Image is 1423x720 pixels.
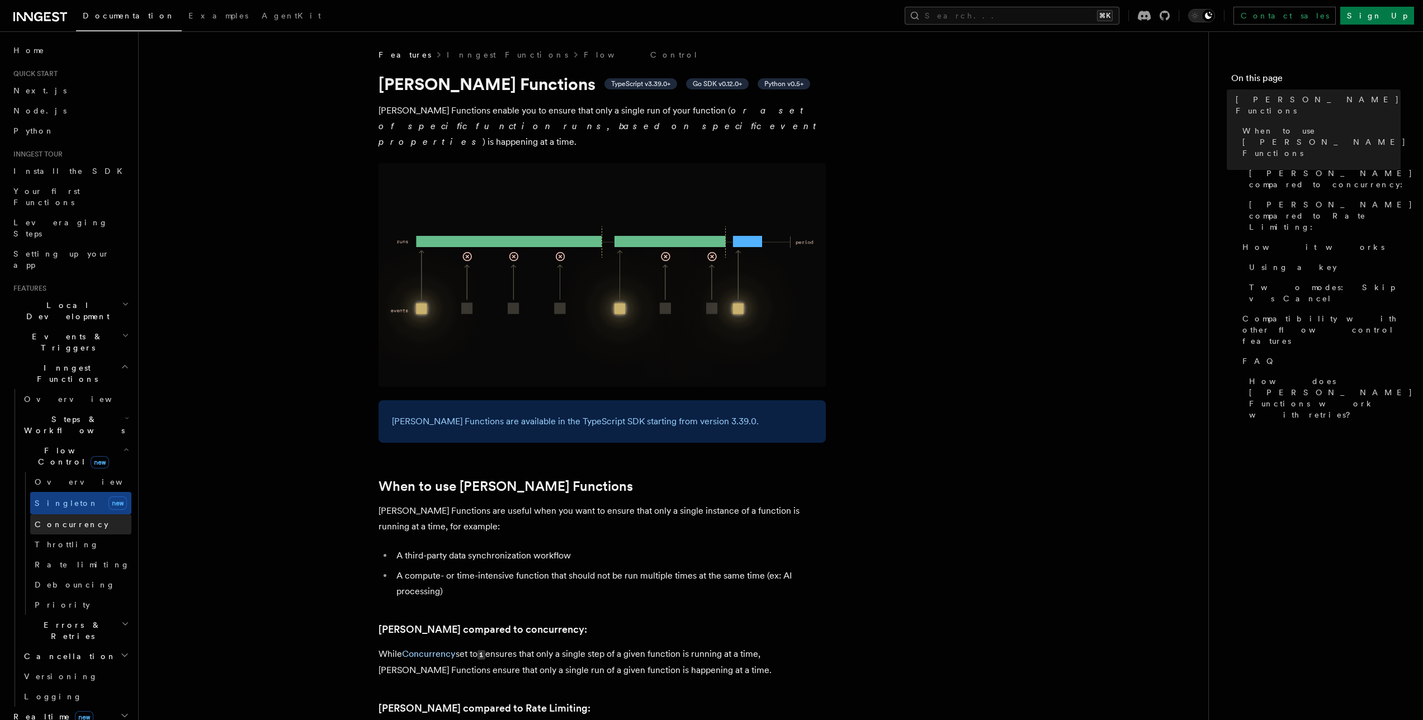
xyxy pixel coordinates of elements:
span: Events & Triggers [9,331,122,353]
em: or a set of specific function runs, based on specific event properties [379,105,821,147]
span: How does [PERSON_NAME] Functions work with retries? [1249,376,1413,420]
li: A third-party data synchronization workflow [393,548,826,563]
a: AgentKit [255,3,328,30]
span: new [108,496,127,510]
span: Two modes: Skip vs Cancel [1249,282,1401,304]
a: FAQ [1238,351,1401,371]
a: Overview [30,472,131,492]
a: Install the SDK [9,161,131,181]
button: Events & Triggers [9,326,131,358]
p: [PERSON_NAME] Functions are available in the TypeScript SDK starting from version 3.39.0. [392,414,812,429]
a: Priority [30,595,131,615]
h1: [PERSON_NAME] Functions [379,74,826,94]
span: Errors & Retries [20,619,121,642]
span: Cancellation [20,651,116,662]
a: Next.js [9,80,131,101]
span: FAQ [1242,356,1279,367]
span: Logging [24,692,82,701]
a: Flow Control [584,49,698,60]
a: Inngest Functions [447,49,568,60]
a: [PERSON_NAME] Functions [1231,89,1401,121]
p: [PERSON_NAME] Functions enable you to ensure that only a single run of your function ( ) is happe... [379,103,826,150]
a: How it works [1238,237,1401,257]
a: Concurrency [30,514,131,534]
a: Rate limiting [30,555,131,575]
span: Inngest tour [9,150,63,159]
a: Compatibility with other flow control features [1238,309,1401,351]
button: Steps & Workflows [20,409,131,440]
span: Throttling [35,540,99,549]
span: Singleton [35,499,98,508]
h4: On this page [1231,72,1401,89]
a: Debouncing [30,575,131,595]
a: Using a key [1245,257,1401,277]
a: Contact sales [1233,7,1336,25]
a: Two modes: Skip vs Cancel [1245,277,1401,309]
a: Logging [20,686,131,707]
a: Concurrency [402,648,456,659]
span: Compatibility with other flow control features [1242,313,1401,347]
a: [PERSON_NAME] compared to concurrency: [379,622,587,637]
a: Node.js [9,101,131,121]
div: Flow Controlnew [20,472,131,615]
span: Local Development [9,300,122,322]
span: [PERSON_NAME] Functions [1236,94,1401,116]
span: Python [13,126,54,135]
a: Setting up your app [9,244,131,275]
span: Leveraging Steps [13,218,108,238]
span: Go SDK v0.12.0+ [693,79,742,88]
a: Overview [20,389,131,409]
span: Overview [35,477,150,486]
span: Your first Functions [13,187,80,207]
span: How it works [1242,241,1384,253]
span: [PERSON_NAME] compared to Rate Limiting: [1249,199,1413,233]
span: Steps & Workflows [20,414,125,436]
a: Sign Up [1340,7,1414,25]
img: Singleton Functions only process one run at a time. [379,163,826,387]
a: Versioning [20,666,131,686]
span: Next.js [13,86,67,95]
a: Throttling [30,534,131,555]
a: How does [PERSON_NAME] Functions work with retries? [1245,371,1401,425]
span: Node.js [13,106,67,115]
span: Priority [35,600,90,609]
a: Python [9,121,131,141]
span: Flow Control [20,445,123,467]
span: Home [13,45,45,56]
span: Install the SDK [13,167,129,176]
code: 1 [478,650,485,660]
button: Search...⌘K [905,7,1119,25]
a: Home [9,40,131,60]
button: Errors & Retries [20,615,131,646]
span: Examples [188,11,248,20]
li: A compute- or time-intensive function that should not be run multiple times at the same time (ex:... [393,568,826,599]
a: Leveraging Steps [9,212,131,244]
span: Python v0.5+ [764,79,803,88]
a: [PERSON_NAME] compared to concurrency: [1245,163,1401,195]
span: AgentKit [262,11,321,20]
button: Toggle dark mode [1188,9,1215,22]
span: new [91,456,109,468]
div: Inngest Functions [9,389,131,707]
a: Singletonnew [30,492,131,514]
span: [PERSON_NAME] compared to concurrency: [1249,168,1413,190]
a: [PERSON_NAME] compared to Rate Limiting: [1245,195,1401,237]
span: Using a key [1249,262,1337,273]
a: Examples [182,3,255,30]
span: Setting up your app [13,249,110,269]
button: Flow Controlnew [20,440,131,472]
span: When to use [PERSON_NAME] Functions [1242,125,1406,159]
button: Cancellation [20,646,131,666]
a: When to use [PERSON_NAME] Functions [379,479,633,494]
span: TypeScript v3.39.0+ [611,79,670,88]
span: Features [379,49,431,60]
span: Concurrency [35,520,108,529]
p: [PERSON_NAME] Functions are useful when you want to ensure that only a single instance of a funct... [379,503,826,534]
kbd: ⌘K [1097,10,1113,21]
a: Your first Functions [9,181,131,212]
span: Overview [24,395,139,404]
a: When to use [PERSON_NAME] Functions [1238,121,1401,163]
a: [PERSON_NAME] compared to Rate Limiting: [379,700,590,716]
span: Inngest Functions [9,362,121,385]
span: Features [9,284,46,293]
